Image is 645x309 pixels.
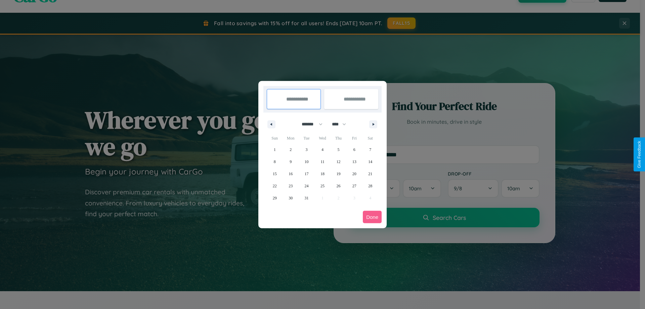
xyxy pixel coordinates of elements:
[283,156,298,168] button: 9
[336,156,340,168] span: 12
[368,156,372,168] span: 14
[346,133,362,144] span: Fri
[368,168,372,180] span: 21
[273,192,277,204] span: 29
[267,133,283,144] span: Sun
[299,144,314,156] button: 3
[331,144,346,156] button: 5
[305,180,309,192] span: 24
[283,133,298,144] span: Mon
[346,156,362,168] button: 13
[267,168,283,180] button: 15
[314,133,330,144] span: Wed
[314,168,330,180] button: 18
[290,144,292,156] span: 2
[274,144,276,156] span: 1
[362,180,378,192] button: 28
[362,144,378,156] button: 7
[637,141,642,168] div: Give Feedback
[305,156,309,168] span: 10
[331,156,346,168] button: 12
[353,144,355,156] span: 6
[305,192,309,204] span: 31
[306,144,308,156] span: 3
[346,180,362,192] button: 27
[274,156,276,168] span: 8
[273,180,277,192] span: 22
[299,156,314,168] button: 10
[299,180,314,192] button: 24
[305,168,309,180] span: 17
[299,168,314,180] button: 17
[320,156,325,168] span: 11
[337,144,339,156] span: 5
[289,168,293,180] span: 16
[321,144,324,156] span: 4
[352,168,356,180] span: 20
[346,144,362,156] button: 6
[283,192,298,204] button: 30
[283,180,298,192] button: 23
[283,168,298,180] button: 16
[314,156,330,168] button: 11
[352,180,356,192] span: 27
[331,180,346,192] button: 26
[283,144,298,156] button: 2
[363,211,382,223] button: Done
[299,192,314,204] button: 31
[362,168,378,180] button: 21
[320,168,325,180] span: 18
[267,192,283,204] button: 29
[331,133,346,144] span: Thu
[368,180,372,192] span: 28
[290,156,292,168] span: 9
[362,133,378,144] span: Sat
[267,180,283,192] button: 22
[336,168,340,180] span: 19
[273,168,277,180] span: 15
[289,192,293,204] span: 30
[289,180,293,192] span: 23
[320,180,325,192] span: 25
[331,168,346,180] button: 19
[369,144,371,156] span: 7
[267,156,283,168] button: 8
[362,156,378,168] button: 14
[299,133,314,144] span: Tue
[352,156,356,168] span: 13
[336,180,340,192] span: 26
[346,168,362,180] button: 20
[314,144,330,156] button: 4
[267,144,283,156] button: 1
[314,180,330,192] button: 25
